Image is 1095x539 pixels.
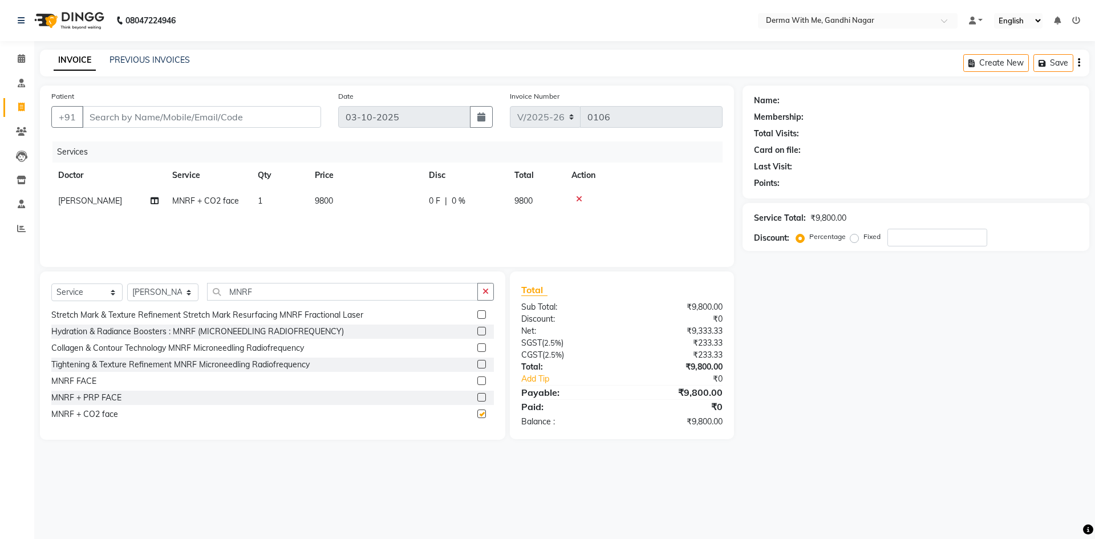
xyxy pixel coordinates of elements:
[521,350,542,360] span: CGST
[514,196,533,206] span: 9800
[54,50,96,71] a: INVOICE
[109,55,190,65] a: PREVIOUS INVOICES
[51,309,363,321] div: Stretch Mark & Texture Refinement Stretch Mark Resurfacing MNRF Fractional Laser
[513,373,640,385] a: Add Tip
[258,196,262,206] span: 1
[754,161,792,173] div: Last Visit:
[513,386,622,399] div: Payable:
[513,349,622,361] div: ( )
[82,106,321,128] input: Search by Name/Mobile/Email/Code
[754,232,789,244] div: Discount:
[125,5,176,37] b: 08047224946
[51,342,304,354] div: Collagen & Contour Technology MNRF Microneedling Radiofrequency
[622,325,731,337] div: ₹9,333.33
[545,350,562,359] span: 2.5%
[863,232,881,242] label: Fixed
[51,392,121,404] div: MNRF + PRP FACE
[544,338,561,347] span: 2.5%
[513,313,622,325] div: Discount:
[308,163,422,188] th: Price
[452,195,465,207] span: 0 %
[338,91,354,102] label: Date
[640,373,731,385] div: ₹0
[513,337,622,349] div: ( )
[51,375,96,387] div: MNRF FACE
[172,196,239,206] span: MNRF + CO2 face
[513,416,622,428] div: Balance :
[513,301,622,313] div: Sub Total:
[754,144,801,156] div: Card on file:
[207,283,478,301] input: Search or Scan
[29,5,107,37] img: logo
[754,177,780,189] div: Points:
[565,163,723,188] th: Action
[622,400,731,414] div: ₹0
[754,95,780,107] div: Name:
[622,301,731,313] div: ₹9,800.00
[422,163,508,188] th: Disc
[513,361,622,373] div: Total:
[251,163,308,188] th: Qty
[622,416,731,428] div: ₹9,800.00
[513,325,622,337] div: Net:
[810,212,846,224] div: ₹9,800.00
[315,196,333,206] span: 9800
[51,408,118,420] div: MNRF + CO2 face
[508,163,565,188] th: Total
[58,196,122,206] span: [PERSON_NAME]
[51,163,165,188] th: Doctor
[52,141,731,163] div: Services
[513,400,622,414] div: Paid:
[429,195,440,207] span: 0 F
[510,91,559,102] label: Invoice Number
[622,386,731,399] div: ₹9,800.00
[622,349,731,361] div: ₹233.33
[754,212,806,224] div: Service Total:
[165,163,251,188] th: Service
[622,361,731,373] div: ₹9,800.00
[754,111,804,123] div: Membership:
[445,195,447,207] span: |
[754,128,799,140] div: Total Visits:
[622,313,731,325] div: ₹0
[51,359,310,371] div: Tightening & Texture Refinement MNRF Microneedling Radiofrequency
[51,91,74,102] label: Patient
[963,54,1029,72] button: Create New
[51,106,83,128] button: +91
[521,338,542,348] span: SGST
[622,337,731,349] div: ₹233.33
[809,232,846,242] label: Percentage
[1033,54,1073,72] button: Save
[521,284,547,296] span: Total
[51,326,344,338] div: Hydration & Radiance Boosters : MNRF (MICRONEEDLING RADIOFREQUENCY)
